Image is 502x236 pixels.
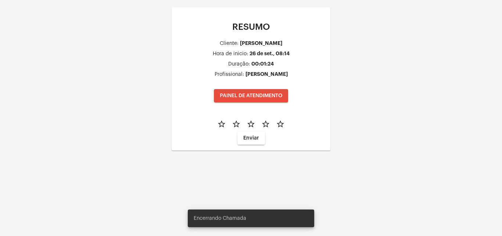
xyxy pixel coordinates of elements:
[250,51,290,56] div: 26 de set., 08:14
[215,72,244,77] div: Profissional:
[214,89,288,102] button: PAINEL DE ATENDIMENTO
[217,120,226,128] mat-icon: star_border
[228,61,250,67] div: Duração:
[243,135,259,141] span: Enviar
[251,61,274,67] div: 00:01:24
[240,40,282,46] div: [PERSON_NAME]
[220,93,282,98] span: PAINEL DE ATENDIMENTO
[178,22,324,32] p: RESUMO
[276,120,285,128] mat-icon: star_border
[220,41,239,46] div: Cliente:
[232,120,241,128] mat-icon: star_border
[247,120,255,128] mat-icon: star_border
[213,51,248,57] div: Hora de inicio:
[194,215,246,222] span: Encerrando Chamada
[245,71,288,77] div: [PERSON_NAME]
[261,120,270,128] mat-icon: star_border
[237,131,265,145] button: Enviar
